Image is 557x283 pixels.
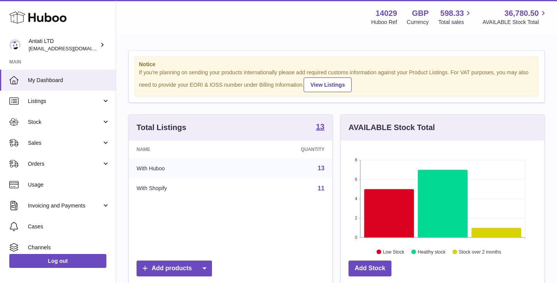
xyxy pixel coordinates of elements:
[28,244,110,251] span: Channels
[137,122,186,133] h3: Total Listings
[482,19,548,26] span: AVAILABLE Stock Total
[418,249,446,254] text: Healthy stock
[412,8,429,19] strong: GBP
[376,8,397,19] strong: 14029
[482,8,548,26] a: 36,780.50 AVAILABLE Stock Total
[9,254,106,268] a: Log out
[129,158,239,178] td: With Huboo
[504,8,539,19] span: 36,780.50
[137,261,212,276] a: Add products
[28,181,110,189] span: Usage
[438,19,473,26] span: Total sales
[349,261,391,276] a: Add Stock
[440,8,464,19] span: 598.33
[438,8,473,26] a: 598.33 Total sales
[407,19,429,26] div: Currency
[239,141,332,158] th: Quantity
[355,235,357,240] text: 0
[318,165,325,172] a: 13
[129,178,239,199] td: With Shopify
[29,38,98,52] div: Antati LTD
[355,177,357,182] text: 6
[28,118,102,126] span: Stock
[29,45,114,51] span: [EMAIL_ADDRESS][DOMAIN_NAME]
[318,185,325,192] a: 11
[316,123,325,130] strong: 13
[304,77,351,92] a: View Listings
[28,77,110,84] span: My Dashboard
[129,141,239,158] th: Name
[28,98,102,105] span: Listings
[355,196,357,201] text: 4
[459,249,501,254] text: Stock over 2 months
[316,123,325,132] a: 13
[355,158,357,162] text: 8
[139,69,534,92] div: If you're planning on sending your products internationally please add required customs informati...
[349,122,435,133] h3: AVAILABLE Stock Total
[9,39,21,51] img: toufic@antatiskin.com
[28,160,102,168] span: Orders
[139,61,534,68] strong: Notice
[383,249,405,254] text: Low Stock
[28,202,102,209] span: Invoicing and Payments
[371,19,397,26] div: Huboo Ref
[355,216,357,220] text: 2
[28,139,102,147] span: Sales
[28,223,110,230] span: Cases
